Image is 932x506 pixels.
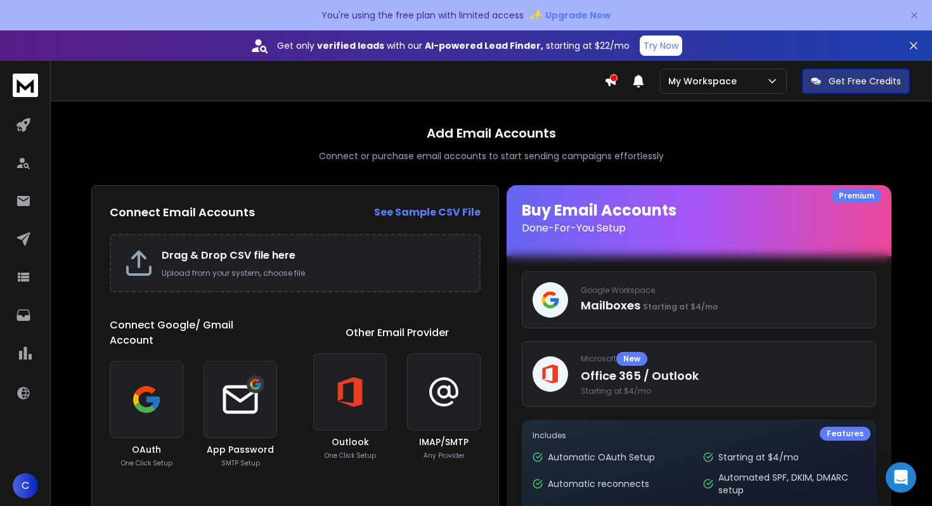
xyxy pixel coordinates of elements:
p: Automatic OAuth Setup [548,451,655,464]
button: C [13,473,38,498]
p: Upload from your system, choose file [162,268,467,278]
h3: OAuth [132,443,161,456]
strong: AI-powered Lead Finder, [425,39,543,52]
h1: Buy Email Accounts [522,200,876,236]
p: Get Free Credits [829,75,901,88]
p: Office 365 / Outlook [581,367,865,385]
h2: Drag & Drop CSV file here [162,248,467,263]
p: Done-For-You Setup [522,221,876,236]
a: See Sample CSV File [374,205,481,220]
button: Try Now [640,36,682,56]
div: Premium [832,189,881,203]
span: Upgrade Now [545,9,611,22]
h1: Connect Google/ Gmail Account [110,318,277,348]
h3: IMAP/SMTP [419,436,469,448]
p: Try Now [644,39,678,52]
p: SMTP Setup [221,458,260,468]
div: Open Intercom Messenger [886,462,916,493]
p: Connect or purchase email accounts to start sending campaigns effortlessly [319,150,664,162]
p: You're using the free plan with limited access [321,9,524,22]
p: Automatic reconnects [548,477,649,490]
p: Includes [533,431,865,441]
h3: App Password [207,443,274,456]
strong: verified leads [317,39,384,52]
p: One Click Setup [121,458,172,468]
h1: Other Email Provider [346,325,449,341]
img: logo [13,74,38,97]
p: Starting at $4/mo [718,451,799,464]
strong: See Sample CSV File [374,205,481,219]
span: Starting at $4/mo [581,386,865,396]
p: Microsoft [581,352,865,366]
span: Starting at $4/mo [643,301,718,312]
button: ✨Upgrade Now [529,3,611,28]
h3: Outlook [332,436,369,448]
div: New [616,352,647,366]
p: My Workspace [668,75,742,88]
p: Any Provider [424,451,465,460]
div: Features [820,427,871,441]
h1: Add Email Accounts [427,124,556,142]
p: Automated SPF, DKIM, DMARC setup [718,471,866,496]
h2: Connect Email Accounts [110,204,255,221]
p: One Click Setup [325,451,376,460]
span: ✨ [529,6,543,24]
p: Google Workspace [581,285,865,295]
p: Get only with our starting at $22/mo [277,39,630,52]
button: Get Free Credits [802,68,910,94]
p: Mailboxes [581,297,865,315]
